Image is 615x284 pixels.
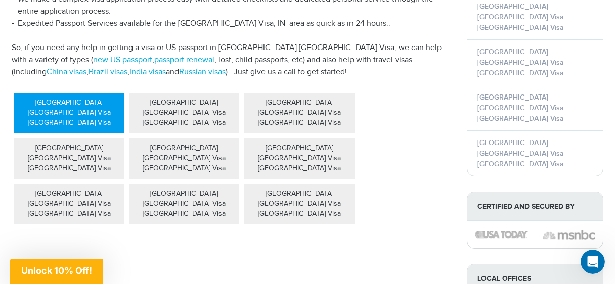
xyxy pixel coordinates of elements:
a: [GEOGRAPHIC_DATA] [GEOGRAPHIC_DATA] Visa [GEOGRAPHIC_DATA] Visa [477,138,564,168]
div: [GEOGRAPHIC_DATA] [GEOGRAPHIC_DATA] Visa [GEOGRAPHIC_DATA] Visa [129,138,240,179]
div: Unlock 10% Off! [10,259,103,284]
a: Russian visas [179,67,226,77]
strong: Certified and Secured by [467,192,603,221]
iframe: Intercom live chat [581,250,605,274]
a: Brazil visas [89,67,127,77]
div: [GEOGRAPHIC_DATA] [GEOGRAPHIC_DATA] Visa [GEOGRAPHIC_DATA] Visa [14,138,124,179]
a: passport renewal [154,55,214,65]
div: [GEOGRAPHIC_DATA] [GEOGRAPHIC_DATA] Visa [GEOGRAPHIC_DATA] Visa [129,93,240,133]
a: new US passport [93,55,152,65]
a: China visas [47,67,86,77]
div: [GEOGRAPHIC_DATA] [GEOGRAPHIC_DATA] Visa [GEOGRAPHIC_DATA] Visa [244,138,355,179]
div: [GEOGRAPHIC_DATA] [GEOGRAPHIC_DATA] Visa [GEOGRAPHIC_DATA] Visa [14,184,124,224]
div: [GEOGRAPHIC_DATA] [GEOGRAPHIC_DATA] Visa [GEOGRAPHIC_DATA] Visa [244,93,355,133]
img: image description [475,231,528,238]
a: [GEOGRAPHIC_DATA] [GEOGRAPHIC_DATA] Visa [GEOGRAPHIC_DATA] Visa [477,2,564,32]
span: Unlock 10% Off! [21,265,92,276]
div: [GEOGRAPHIC_DATA] [GEOGRAPHIC_DATA] Visa [GEOGRAPHIC_DATA] Visa [14,93,124,133]
a: [GEOGRAPHIC_DATA] [GEOGRAPHIC_DATA] Visa [GEOGRAPHIC_DATA] Visa [477,48,564,77]
a: [GEOGRAPHIC_DATA] [GEOGRAPHIC_DATA] Visa [GEOGRAPHIC_DATA] Visa [477,93,564,123]
img: image description [543,229,595,241]
li: Expedited Passport Services available for the [GEOGRAPHIC_DATA] Visa, IN area as quick as in 24 h... [12,18,452,30]
div: [GEOGRAPHIC_DATA] [GEOGRAPHIC_DATA] Visa [GEOGRAPHIC_DATA] Visa [129,184,240,224]
div: [GEOGRAPHIC_DATA] [GEOGRAPHIC_DATA] Visa [GEOGRAPHIC_DATA] Visa [244,184,355,224]
a: India visas [129,67,166,77]
p: So, if you need any help in getting a visa or US passport in [GEOGRAPHIC_DATA] [GEOGRAPHIC_DATA] ... [12,42,452,78]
